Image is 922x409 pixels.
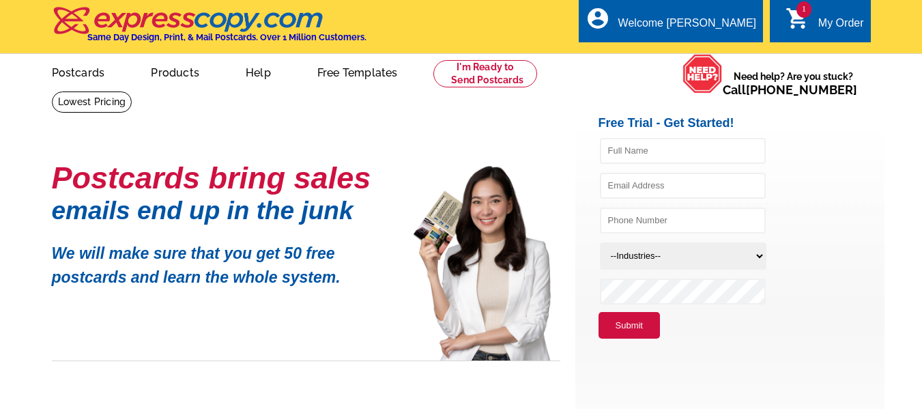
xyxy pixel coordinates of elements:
[796,1,811,18] span: 1
[87,32,366,42] h4: Same Day Design, Print, & Mail Postcards. Over 1 Million Customers.
[52,231,393,289] p: We will make sure that you get 50 free postcards and learn the whole system.
[618,17,756,36] div: Welcome [PERSON_NAME]
[599,116,884,131] h2: Free Trial - Get Started!
[600,138,766,164] input: Full Name
[52,203,393,218] h1: emails end up in the junk
[818,17,864,36] div: My Order
[746,83,857,97] a: [PHONE_NUMBER]
[52,16,366,42] a: Same Day Design, Print, & Mail Postcards. Over 1 Million Customers.
[723,70,864,97] span: Need help? Are you stuck?
[599,312,660,339] button: Submit
[224,55,293,87] a: Help
[296,55,420,87] a: Free Templates
[600,208,766,234] input: Phone Number
[786,15,864,32] a: 1 shopping_cart My Order
[600,173,766,199] input: Email Address
[723,83,857,97] span: Call
[682,54,723,94] img: help
[52,166,393,190] h1: Postcards bring sales
[586,6,610,31] i: account_circle
[786,6,810,31] i: shopping_cart
[129,55,221,87] a: Products
[30,55,127,87] a: Postcards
